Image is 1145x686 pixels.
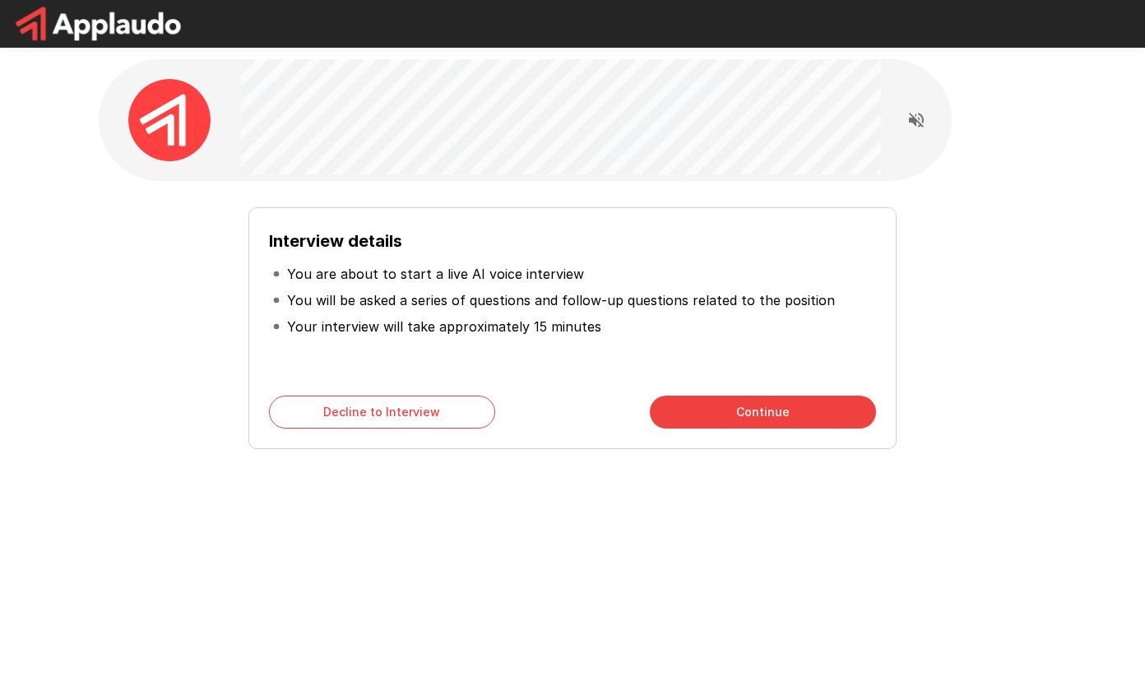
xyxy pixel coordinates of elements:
p: You will be asked a series of questions and follow-up questions related to the position [287,290,835,310]
b: Interview details [269,231,402,251]
button: Read questions aloud [900,104,933,137]
p: You are about to start a live AI voice interview [287,264,584,284]
button: Continue [650,396,876,429]
img: applaudo_avatar.png [128,79,211,161]
button: Decline to Interview [269,396,495,429]
p: Your interview will take approximately 15 minutes [287,317,601,336]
